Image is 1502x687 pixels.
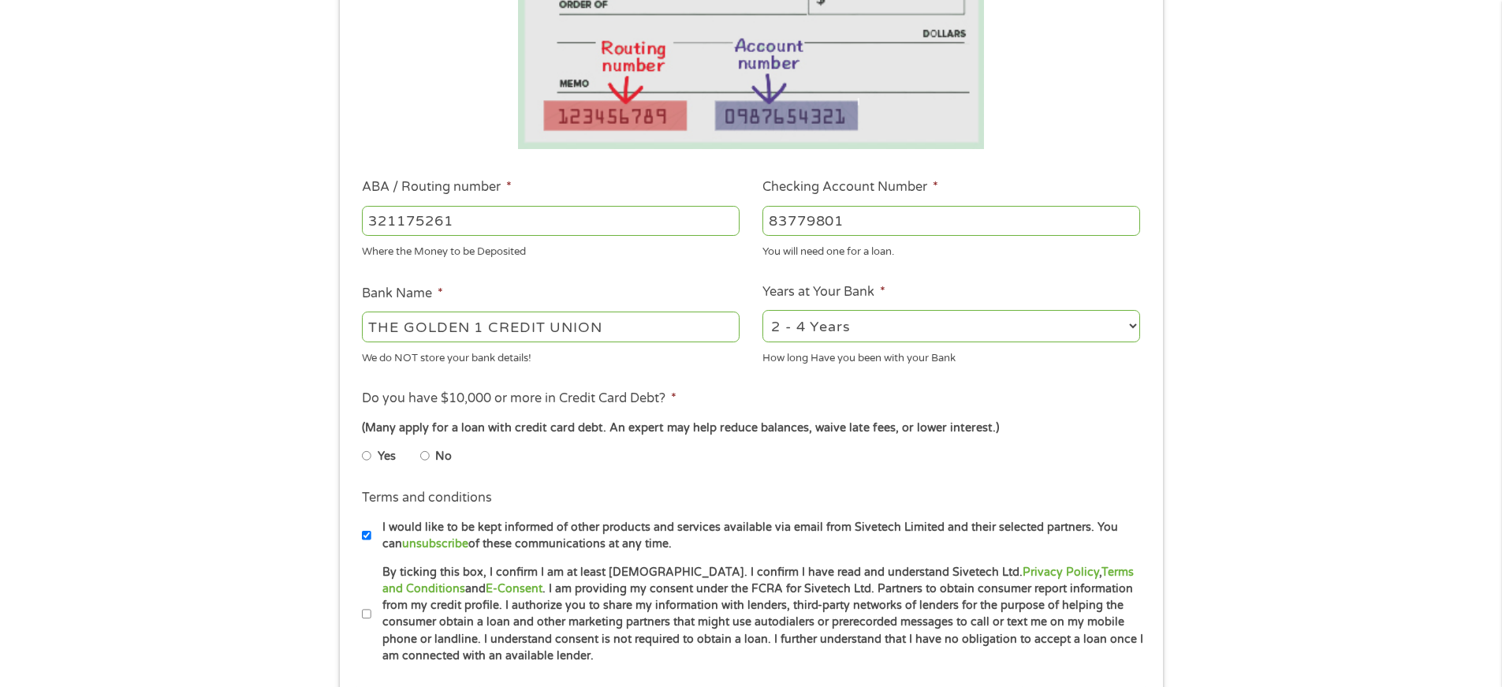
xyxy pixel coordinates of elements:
[762,206,1140,236] input: 345634636
[371,519,1145,553] label: I would like to be kept informed of other products and services available via email from Sivetech...
[486,582,542,596] a: E-Consent
[762,284,885,301] label: Years at Your Bank
[362,286,443,302] label: Bank Name
[762,179,938,196] label: Checking Account Number
[362,206,740,236] input: 263177916
[362,490,492,506] label: Terms and conditions
[362,345,740,366] div: We do NOT store your bank details!
[362,390,676,407] label: Do you have $10,000 or more in Credit Card Debt?
[762,239,1140,260] div: You will need one for a loan.
[362,420,1139,437] div: (Many apply for a loan with credit card debt. An expert may help reduce balances, waive late fees...
[402,537,468,551] a: unsubscribe
[362,239,740,260] div: Where the Money to be Deposited
[762,345,1140,366] div: How long Have you been with your Bank
[371,564,1145,665] label: By ticking this box, I confirm I am at least [DEMOGRAPHIC_DATA]. I confirm I have read and unders...
[382,566,1134,596] a: Terms and Conditions
[1023,566,1099,579] a: Privacy Policy
[435,448,452,465] label: No
[362,179,512,196] label: ABA / Routing number
[378,448,396,465] label: Yes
